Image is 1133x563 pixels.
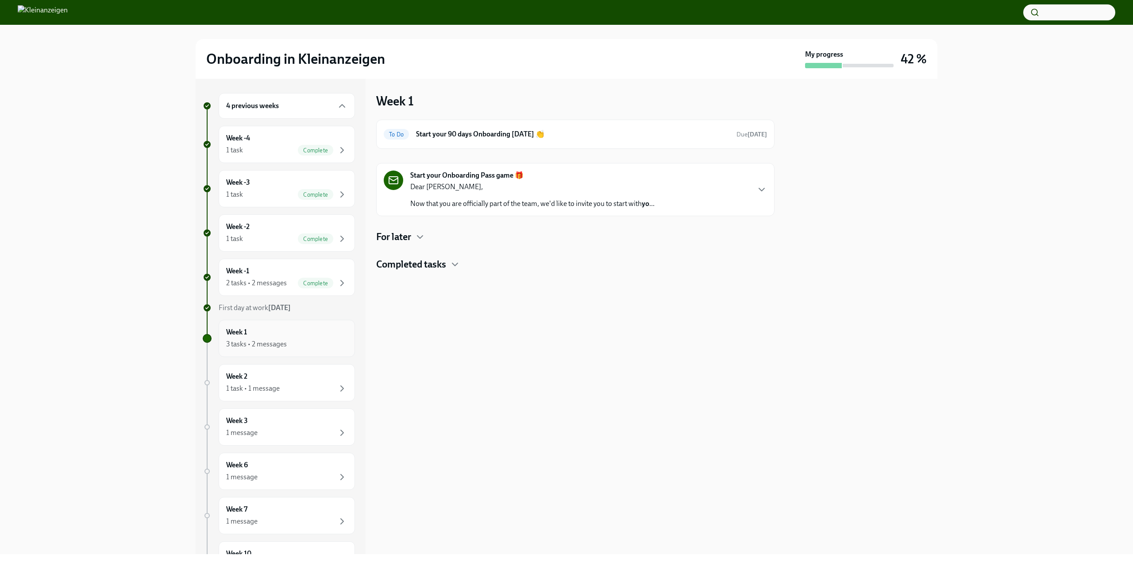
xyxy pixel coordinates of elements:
[416,129,729,139] h6: Start your 90 days Onboarding [DATE] 👏
[384,127,767,141] a: To DoStart your 90 days Onboarding [DATE] 👏Due[DATE]
[736,131,767,138] span: Due
[226,101,279,111] h6: 4 previous weeks
[901,51,927,67] h3: 42 %
[226,516,258,526] div: 1 message
[226,278,287,288] div: 2 tasks • 2 messages
[268,303,291,312] strong: [DATE]
[376,93,414,109] h3: Week 1
[226,384,280,393] div: 1 task • 1 message
[206,50,385,68] h2: Onboarding in Kleinanzeigen
[226,416,248,426] h6: Week 3
[203,408,355,446] a: Week 31 message
[203,303,355,313] a: First day at work[DATE]
[376,258,446,271] h4: Completed tasks
[376,230,775,244] div: For later
[226,145,243,155] div: 1 task
[226,472,258,482] div: 1 message
[226,339,287,349] div: 3 tasks • 2 messages
[203,453,355,490] a: Week 61 message
[384,131,409,138] span: To Do
[226,428,258,438] div: 1 message
[410,171,524,180] strong: Start your Onboarding Pass game 🎁
[226,549,251,559] h6: Week 10
[298,147,333,154] span: Complete
[298,280,333,287] span: Complete
[226,505,247,514] h6: Week 7
[736,130,767,139] span: September 4th, 2025 16:00
[805,50,843,59] strong: My progress
[376,258,775,271] div: Completed tasks
[376,230,411,244] h4: For later
[203,364,355,401] a: Week 21 task • 1 message
[642,199,649,208] strong: yo
[410,199,655,209] p: Now that you are officially part of the team, we'd like to invite you to start with ...
[298,191,333,198] span: Complete
[219,93,355,119] div: 4 previous weeks
[226,327,247,337] h6: Week 1
[219,303,291,312] span: First day at work
[203,170,355,207] a: Week -31 taskComplete
[410,182,655,192] p: Dear [PERSON_NAME],
[203,259,355,296] a: Week -12 tasks • 2 messagesComplete
[203,320,355,357] a: Week 13 tasks • 2 messages
[226,178,250,187] h6: Week -3
[203,126,355,163] a: Week -41 taskComplete
[203,497,355,534] a: Week 71 message
[226,460,248,470] h6: Week 6
[226,266,249,276] h6: Week -1
[226,234,243,244] div: 1 task
[748,131,767,138] strong: [DATE]
[203,214,355,252] a: Week -21 taskComplete
[226,133,250,143] h6: Week -4
[226,372,247,381] h6: Week 2
[298,236,333,242] span: Complete
[18,5,68,19] img: Kleinanzeigen
[226,190,243,199] div: 1 task
[226,222,250,232] h6: Week -2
